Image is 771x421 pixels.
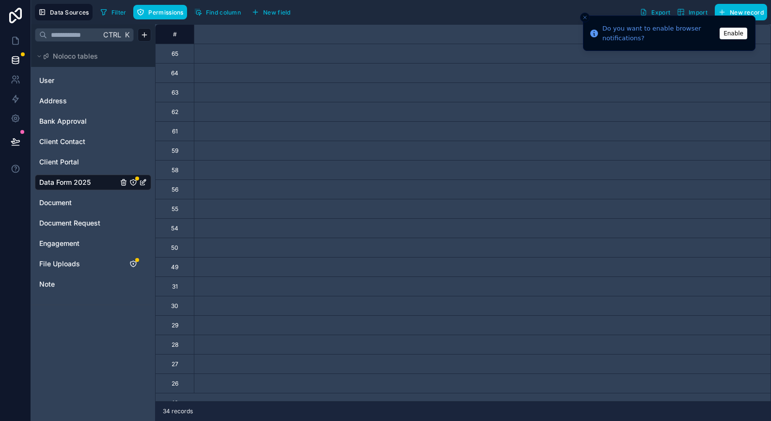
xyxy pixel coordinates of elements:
div: 63 [172,89,178,97]
a: Note [39,279,118,289]
div: 28 [172,341,178,349]
div: Bank Approval [35,113,151,129]
div: Document [35,195,151,210]
a: User [39,76,118,85]
a: Permissions [133,5,190,19]
a: Client Contact [39,137,118,146]
div: 55 [172,205,178,213]
span: Client Contact [39,137,85,146]
div: 50 [171,244,178,252]
span: Data Sources [50,9,89,16]
button: Noloco tables [35,49,145,63]
button: Filter [96,5,130,19]
span: New field [263,9,291,16]
button: Permissions [133,5,187,19]
div: 64 [171,69,178,77]
div: Engagement [35,236,151,251]
span: Document Request [39,218,100,228]
span: Data Form 2025 [39,178,91,187]
span: Document [39,198,72,208]
span: Client Portal [39,157,79,167]
div: 56 [172,186,178,194]
div: # [163,31,187,38]
span: 34 records [163,407,193,415]
span: Filter [111,9,126,16]
div: 49 [171,263,178,271]
span: Engagement [39,239,79,248]
a: New record [711,4,767,20]
a: Document Request [39,218,118,228]
div: Do you want to enable browser notifications? [602,24,717,43]
button: Export [636,4,674,20]
span: Bank Approval [39,116,87,126]
div: Client Contact [35,134,151,149]
button: Import [674,4,711,20]
button: New record [715,4,767,20]
div: 54 [171,225,178,232]
div: 27 [172,360,178,368]
a: Document [39,198,118,208]
div: 30 [171,302,178,310]
div: 65 [172,50,178,58]
button: Close toast [580,13,590,22]
span: User [39,76,54,85]
span: Noloco tables [53,51,98,61]
div: Client Portal [35,154,151,170]
a: Bank Approval [39,116,118,126]
a: Address [39,96,118,106]
div: 59 [172,147,178,155]
span: K [124,32,130,38]
div: Document Request [35,215,151,231]
span: File Uploads [39,259,80,269]
a: Engagement [39,239,118,248]
div: 26 [172,380,178,388]
span: Note [39,279,55,289]
button: Data Sources [35,4,93,20]
div: 29 [172,322,178,329]
div: Address [35,93,151,109]
div: File Uploads [35,256,151,272]
span: Address [39,96,67,106]
button: Find column [191,5,244,19]
span: Find column [206,9,241,16]
a: Data Form 2025 [39,178,118,187]
a: Client Portal [39,157,118,167]
div: Note [35,276,151,292]
span: Ctrl [102,29,122,41]
div: 58 [172,166,178,174]
a: File Uploads [39,259,118,269]
div: User [35,73,151,88]
button: New field [248,5,294,19]
button: Enable [720,28,747,39]
div: Data Form 2025 [35,175,151,190]
div: 61 [172,128,178,135]
div: 31 [172,283,178,291]
span: Permissions [148,9,183,16]
div: 62 [172,108,178,116]
div: 16 [172,399,178,407]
